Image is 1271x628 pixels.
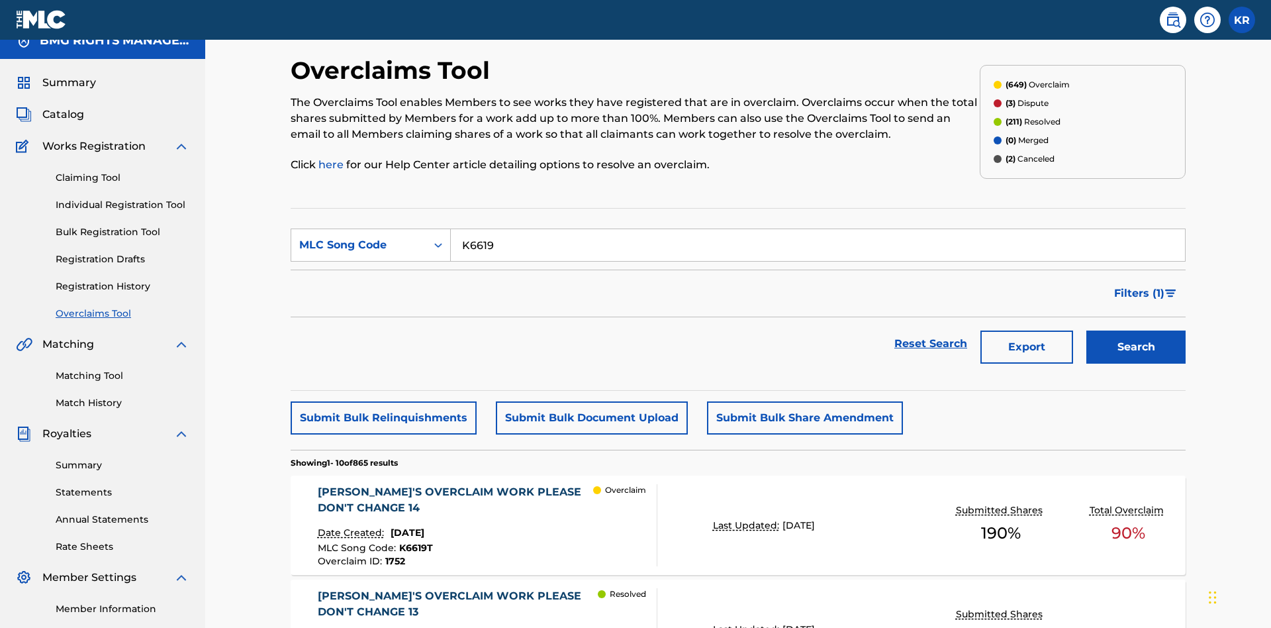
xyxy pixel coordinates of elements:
span: Summary [42,75,96,91]
span: [DATE] [782,519,815,531]
a: Claiming Tool [56,171,189,185]
a: Bulk Registration Tool [56,225,189,239]
p: Showing 1 - 10 of 865 results [291,457,398,469]
span: Royalties [42,426,91,442]
a: [PERSON_NAME]'S OVERCLAIM WORK PLEASE DON'T CHANGE 14Date Created:[DATE]MLC Song Code:K6619TOverc... [291,476,1186,575]
span: (2) [1006,154,1015,164]
a: Summary [56,458,189,472]
p: Total Overclaim [1090,503,1167,517]
p: Submitted Shares [956,503,1046,517]
p: Resolved [610,588,646,600]
img: MLC Logo [16,10,67,29]
span: MLC Song Code : [318,542,399,554]
a: Individual Registration Tool [56,198,189,212]
img: expand [173,337,189,352]
div: Drag [1209,578,1217,617]
iframe: Chat Widget [1205,564,1271,628]
a: Reset Search [888,329,974,358]
div: Help [1194,7,1221,33]
button: Submit Bulk Relinquishments [291,401,477,435]
img: expand [173,570,189,586]
a: Annual Statements [56,513,189,527]
a: Overclaims Tool [56,307,189,321]
a: here [318,158,346,171]
div: MLC Song Code [299,237,418,253]
img: filter [1165,289,1176,297]
a: Matching Tool [56,369,189,383]
form: Search Form [291,229,1186,370]
a: Registration Drafts [56,252,189,266]
p: Click for our Help Center article detailing options to resolve an overclaim. [291,157,980,173]
button: Search [1086,331,1186,364]
button: Submit Bulk Share Amendment [707,401,903,435]
span: 90 % [1111,521,1145,545]
button: Submit Bulk Document Upload [496,401,688,435]
span: Overclaim ID : [318,555,385,567]
a: Match History [56,396,189,410]
div: [PERSON_NAME]'S OVERCLAIM WORK PLEASE DON'T CHANGE 13 [318,588,598,620]
span: (0) [1006,135,1016,145]
p: Canceled [1006,153,1055,165]
a: CatalogCatalog [16,107,84,123]
span: [DATE] [391,527,424,539]
span: (211) [1006,117,1022,127]
p: Dispute [1006,97,1049,109]
h5: BMG RIGHTS MANAGEMENT US, LLC [40,33,189,48]
img: Summary [16,75,32,91]
span: Works Registration [42,138,146,154]
a: Public Search [1160,7,1186,33]
div: User Menu [1229,7,1255,33]
img: expand [173,138,189,154]
p: The Overclaims Tool enables Members to see works they have registered that are in overclaim. Over... [291,95,980,142]
span: Filters ( 1 ) [1114,286,1164,301]
a: Statements [56,486,189,499]
a: Rate Sheets [56,540,189,554]
img: Matching [16,337,32,352]
p: Overclaim [1006,79,1070,91]
p: Resolved [1006,116,1060,128]
button: Filters (1) [1106,277,1186,310]
span: Matching [42,337,94,352]
p: Submitted Shares [956,607,1046,621]
img: help [1200,12,1215,28]
span: 1752 [385,555,405,567]
p: Last Updated: [713,519,782,533]
img: Accounts [16,33,32,49]
a: Registration History [56,280,189,293]
h2: Overclaims Tool [291,56,496,85]
img: expand [173,426,189,442]
span: (3) [1006,98,1015,108]
p: Date Created: [318,526,387,540]
a: Member Information [56,602,189,616]
img: Member Settings [16,570,32,586]
span: 190 % [981,521,1021,545]
span: Member Settings [42,570,136,586]
a: SummarySummary [16,75,96,91]
img: Royalties [16,426,32,442]
img: Catalog [16,107,32,123]
img: search [1165,12,1181,28]
span: Catalog [42,107,84,123]
img: Works Registration [16,138,33,154]
p: Merged [1006,134,1049,146]
span: (649) [1006,79,1027,89]
p: Overclaim [605,484,646,496]
div: [PERSON_NAME]'S OVERCLAIM WORK PLEASE DON'T CHANGE 14 [318,484,594,516]
button: Export [980,331,1073,364]
span: K6619T [399,542,433,554]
